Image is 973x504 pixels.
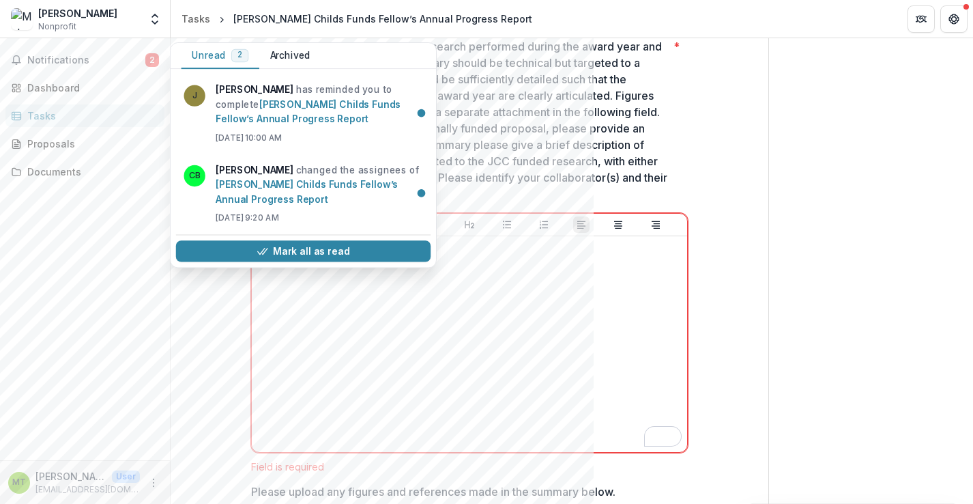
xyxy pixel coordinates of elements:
[181,43,259,69] button: Unread
[536,216,552,233] button: Ordered List
[5,160,164,183] a: Documents
[38,6,117,20] div: [PERSON_NAME]
[27,55,145,66] span: Notifications
[251,484,615,500] p: Please upload any figures and references made in the summary below.
[5,76,164,99] a: Dashboard
[27,137,154,151] div: Proposals
[112,471,140,483] p: User
[251,38,668,202] p: Summary: Provide a summary of research performed during the award year and evaluation of the resu...
[216,163,422,207] p: changed the assignees of
[176,9,538,29] nav: breadcrumb
[35,469,106,484] p: [PERSON_NAME]
[27,109,154,123] div: Tasks
[27,81,154,95] div: Dashboard
[5,49,164,71] button: Notifications2
[5,104,164,127] a: Tasks
[940,5,968,33] button: Get Help
[648,216,664,233] button: Align Right
[5,132,164,155] a: Proposals
[461,216,478,233] button: Heading 2
[27,165,154,179] div: Documents
[259,43,321,69] button: Archived
[216,83,422,127] p: has reminded you to complete
[216,178,398,204] a: [PERSON_NAME] Childs Funds Fellow’s Annual Progress Report
[573,216,590,233] button: Align Left
[145,5,164,33] button: Open entity switcher
[216,98,401,124] a: [PERSON_NAME] Childs Funds Fellow’s Annual Progress Report
[181,12,210,26] div: Tasks
[38,20,76,33] span: Nonprofit
[251,461,688,473] div: Field is required
[257,242,682,447] div: To enrich screen reader interactions, please activate Accessibility in Grammarly extension settings
[499,216,515,233] button: Bullet List
[237,51,243,60] span: 2
[610,216,626,233] button: Align Center
[145,475,162,491] button: More
[176,9,216,29] a: Tasks
[35,484,140,496] p: [EMAIL_ADDRESS][DOMAIN_NAME]
[907,5,935,33] button: Partners
[233,12,532,26] div: [PERSON_NAME] Childs Funds Fellow’s Annual Progress Report
[11,8,33,30] img: Mabel Tettey
[176,240,431,262] button: Mark all as read
[145,53,159,67] span: 2
[12,478,26,487] div: Mabel Tettey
